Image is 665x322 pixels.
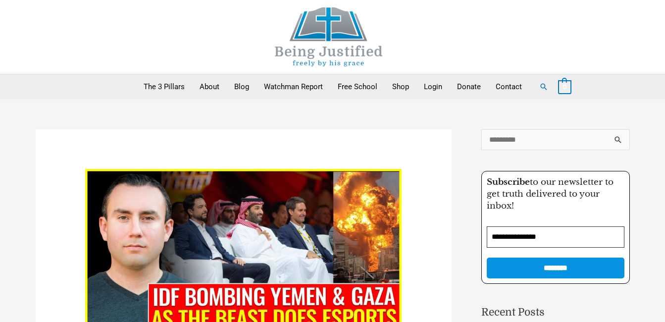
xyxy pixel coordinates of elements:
a: View Shopping Cart, empty [558,82,571,91]
a: Donate [450,74,488,99]
h2: Recent Posts [481,305,630,321]
strong: Subscribe [487,177,530,187]
a: Free School [330,74,385,99]
span: to our newsletter to get truth delivered to your inbox! [487,177,614,211]
a: Watchman Report [256,74,330,99]
a: Shop [385,74,416,99]
a: Contact [488,74,529,99]
nav: Primary Site Navigation [136,74,529,99]
a: Login [416,74,450,99]
a: Search button [539,82,548,91]
a: The 3 Pillars [136,74,192,99]
a: Blog [227,74,256,99]
span: 0 [563,83,566,91]
input: Email Address * [487,226,624,248]
img: Being Justified [255,7,403,66]
a: About [192,74,227,99]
